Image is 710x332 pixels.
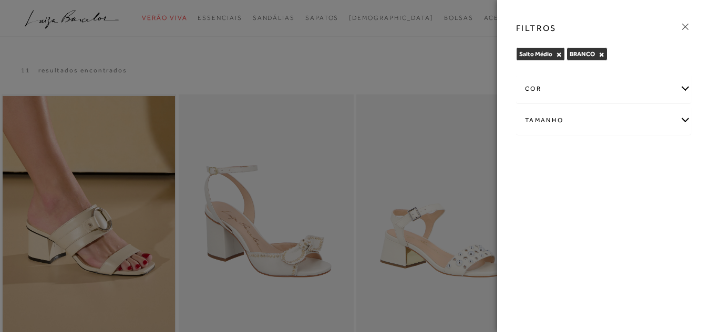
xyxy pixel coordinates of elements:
[517,106,691,134] div: Tamanho
[556,51,562,58] button: Salto Médio Close
[517,75,691,103] div: cor
[519,50,552,58] span: Salto Médio
[570,50,595,58] span: BRANCO
[516,22,557,34] h3: FILTROS
[599,51,604,58] button: BRANCO Close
